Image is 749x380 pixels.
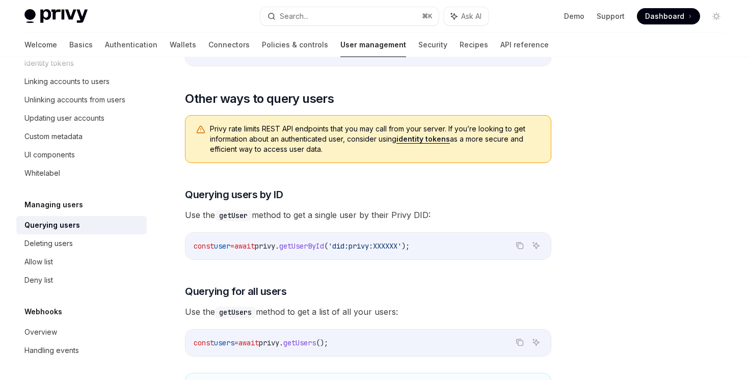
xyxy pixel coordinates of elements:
a: Querying users [16,216,147,234]
span: users [214,338,234,347]
span: Querying users by ID [185,187,283,202]
div: Querying users [24,219,80,231]
span: 'did:privy:XXXXXX' [328,241,402,251]
a: Handling events [16,341,147,360]
span: await [234,241,255,251]
span: . [279,338,283,347]
code: getUsers [215,307,256,318]
span: Other ways to query users [185,91,334,107]
button: Copy the contents from the code block [513,239,526,252]
span: Use the method to get a single user by their Privy DID: [185,208,551,222]
span: ⌘ K [422,12,433,20]
div: Updating user accounts [24,112,104,124]
h5: Managing users [24,199,83,211]
a: Updating user accounts [16,109,147,127]
a: API reference [500,33,549,57]
h5: Webhooks [24,306,62,318]
span: Privy rate limits REST API endpoints that you may call from your server. If you’re looking to get... [210,124,541,154]
a: Wallets [170,33,196,57]
a: Whitelabel [16,164,147,182]
button: Ask AI [529,239,543,252]
span: Dashboard [645,11,684,21]
span: = [230,241,234,251]
a: User management [340,33,406,57]
a: Dashboard [637,8,700,24]
div: Overview [24,326,57,338]
button: Ask AI [529,336,543,349]
a: Authentication [105,33,157,57]
svg: Warning [196,125,206,135]
div: Unlinking accounts from users [24,94,125,106]
a: Custom metadata [16,127,147,146]
div: Linking accounts to users [24,75,110,88]
span: getUsers [283,338,316,347]
img: light logo [24,9,88,23]
a: Overview [16,323,147,341]
div: Search... [280,10,308,22]
code: getUser [215,210,252,221]
a: Allow list [16,253,147,271]
div: Whitelabel [24,167,60,179]
a: Welcome [24,33,57,57]
span: Ask AI [461,11,481,21]
span: const [194,241,214,251]
a: Policies & controls [262,33,328,57]
span: privy [259,338,279,347]
span: ); [402,241,410,251]
span: privy [255,241,275,251]
span: await [238,338,259,347]
a: Deleting users [16,234,147,253]
a: Deny list [16,271,147,289]
div: Handling events [24,344,79,357]
a: Security [418,33,447,57]
div: Allow list [24,256,53,268]
button: Copy the contents from the code block [513,336,526,349]
span: . [275,241,279,251]
span: getUserById [279,241,324,251]
a: Linking accounts to users [16,72,147,91]
div: Deleting users [24,237,73,250]
a: Connectors [208,33,250,57]
a: Support [597,11,625,21]
a: Demo [564,11,584,21]
a: UI components [16,146,147,164]
button: Toggle dark mode [708,8,725,24]
button: Search...⌘K [260,7,438,25]
div: UI components [24,149,75,161]
span: user [214,241,230,251]
div: Custom metadata [24,130,83,143]
button: Ask AI [444,7,489,25]
a: Basics [69,33,93,57]
span: = [234,338,238,347]
span: const [194,338,214,347]
span: Querying for all users [185,284,286,298]
span: Use the method to get a list of all your users: [185,305,551,319]
a: Recipes [460,33,488,57]
div: Deny list [24,274,53,286]
a: identity tokens [396,134,450,144]
span: (); [316,338,328,347]
span: ( [324,241,328,251]
a: Unlinking accounts from users [16,91,147,109]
